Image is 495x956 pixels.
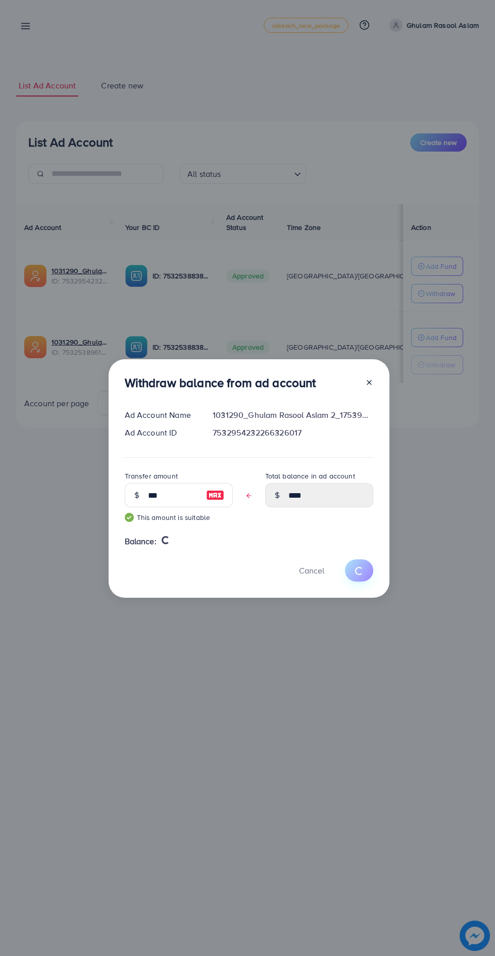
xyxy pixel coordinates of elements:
[117,427,205,439] div: Ad Account ID
[117,409,205,421] div: Ad Account Name
[286,559,337,581] button: Cancel
[205,409,381,421] div: 1031290_Ghulam Rasool Aslam 2_1753902599199
[125,471,178,481] label: Transfer amount
[125,513,134,522] img: guide
[125,536,157,547] span: Balance:
[205,427,381,439] div: 7532954232266326017
[265,471,355,481] label: Total balance in ad account
[299,565,324,576] span: Cancel
[125,512,233,522] small: This amount is suitable
[206,489,224,501] img: image
[125,375,316,390] h3: Withdraw balance from ad account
